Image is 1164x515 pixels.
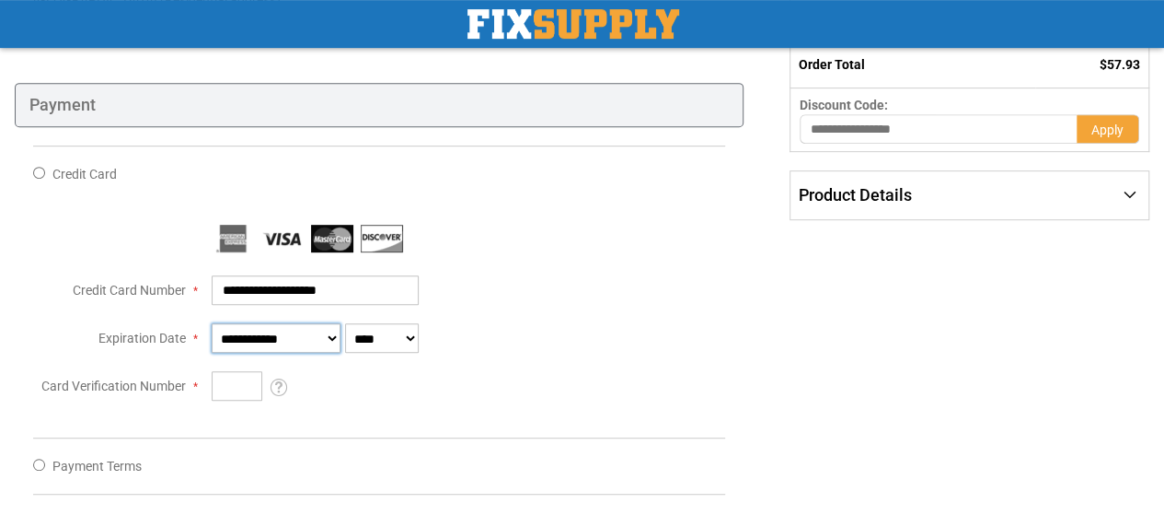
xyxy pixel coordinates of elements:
a: store logo [467,9,679,39]
span: Discount Code: [800,98,888,112]
img: Visa [261,225,304,252]
img: American Express [212,225,254,252]
span: $57.93 [1100,57,1140,72]
span: Product Details [799,185,912,205]
span: Apply [1091,123,1124,137]
button: Apply [1077,114,1139,144]
img: Discover [361,225,403,252]
img: Fix Industrial Supply [467,9,679,39]
span: Card Verification Number [41,379,186,393]
div: Payment [15,83,743,127]
img: MasterCard [311,225,353,252]
strong: Order Total [799,57,865,72]
span: Payment Terms [52,459,142,474]
span: Expiration Date [98,331,186,345]
span: Credit Card [52,167,117,181]
span: Credit Card Number [73,283,186,298]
